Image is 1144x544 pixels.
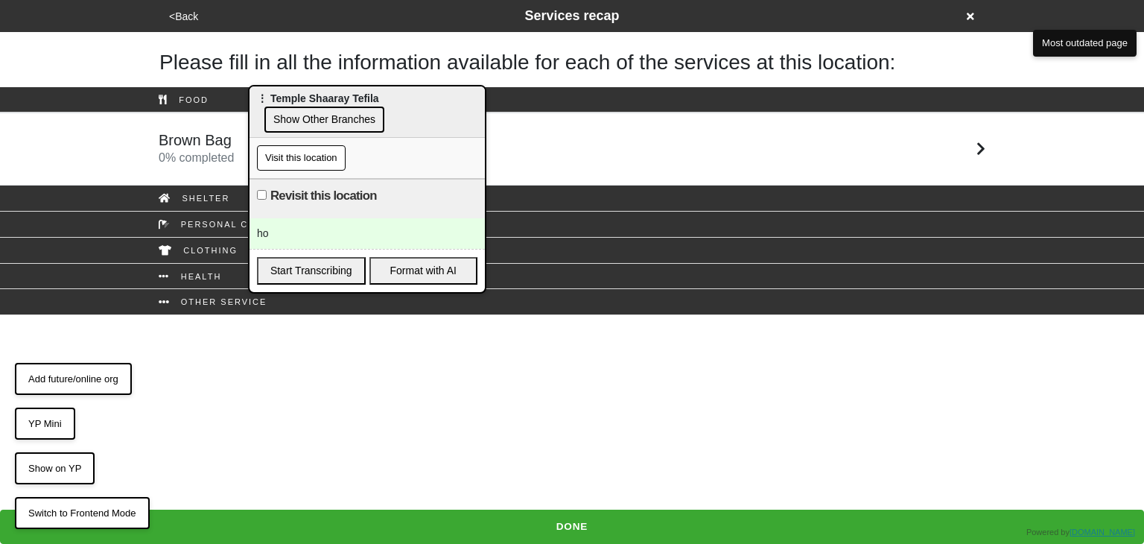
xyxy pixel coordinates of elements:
[159,50,985,75] h1: Please fill in all the information available for each of the services at this location:
[1070,528,1135,537] a: [DOMAIN_NAME]
[159,151,234,164] span: 0 % completed
[165,8,203,25] button: <Back
[147,245,997,256] div: Clothing
[270,187,377,205] label: Revisit this location
[147,297,997,307] div: Other service
[147,219,997,230] div: Personal Care
[369,257,478,285] button: Format with AI
[15,497,150,530] button: Switch to Frontend Mode
[264,107,384,133] button: Show Other Branches
[15,363,132,396] button: Add future/online org
[257,92,379,104] span: ⋮ Temple Shaaray Tefila
[1033,30,1137,57] button: Most outdated page
[159,131,234,149] h5: Brown Bag
[147,193,997,203] div: Shelter
[257,257,366,285] button: Start Transcribing
[15,452,95,485] button: Show on YP
[147,95,997,105] div: Food
[257,145,346,171] button: Visit this location
[1026,526,1135,539] div: Powered by
[147,271,997,282] div: Health
[250,218,485,249] div: ho
[15,408,75,440] button: YP Mini
[524,8,619,23] span: Services recap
